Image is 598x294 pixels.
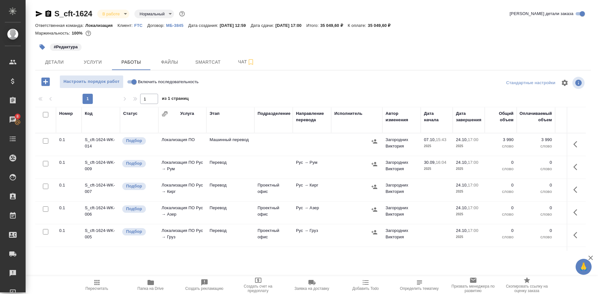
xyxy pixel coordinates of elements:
div: 0.1 [59,250,78,257]
p: МБ-3845 [166,23,188,28]
td: Рус → Тадж [293,247,331,269]
td: S_cft-1624-WK-007 [82,179,120,201]
div: Дата завершения [456,110,482,123]
button: Назначить [370,205,379,214]
p: 2025 [424,143,450,149]
p: Подбор [126,206,142,212]
div: 0.1 [59,205,78,211]
p: Перевод [210,205,251,211]
span: 8 [12,113,22,120]
p: RUB [558,143,584,149]
p: слово [488,211,514,218]
td: Загородних Виктория [382,247,421,269]
p: 0 [520,182,552,188]
div: Услуга [180,110,194,117]
p: RUB [558,234,584,240]
span: Детали [39,58,70,66]
p: 2025 [424,166,450,172]
p: 0 [558,205,584,211]
span: 🙏 [578,260,589,274]
p: Дата сдачи: [251,23,275,28]
button: Доп статусы указывают на важность/срочность заказа [178,10,186,18]
button: Добавить тэг [35,40,49,54]
p: Ответственная команда: [35,23,85,28]
span: Работы [116,58,147,66]
p: 0 [558,250,584,257]
td: Проектный офис [254,247,293,269]
p: 0 [520,227,552,234]
a: FTC [134,22,148,28]
p: Клиент: [117,23,134,28]
p: 24.10, [456,183,468,187]
div: Можно подбирать исполнителей [122,137,155,145]
td: Локализация ПО Рус → Кирг [158,179,206,201]
td: Загородних Виктория [382,202,421,224]
td: S_cft-1624-WK-005 [82,224,120,247]
div: Можно подбирать исполнителей [122,227,155,236]
span: Настроить порядок работ [63,78,120,85]
p: 2025 [456,234,482,240]
p: 35 049,60 ₽ [320,23,348,28]
div: В работе [134,10,174,18]
div: В работе [97,10,129,18]
button: Назначить [370,250,379,260]
span: Чат [231,58,262,66]
div: Оплачиваемый объем [520,110,552,123]
td: Рус → Груз [293,224,331,247]
p: 17:00 [468,228,478,233]
button: Добавить работу [37,75,54,88]
td: Проектный офис [254,179,293,201]
div: 0.1 [59,137,78,143]
p: 0 [558,227,584,234]
p: [DATE] 17:00 [275,23,307,28]
button: Здесь прячутся важные кнопки [570,227,585,243]
div: Этап [210,110,219,117]
p: слово [520,166,552,172]
button: Скопировать ссылку [44,10,52,18]
p: 100% [72,31,84,36]
p: Подбор [126,160,142,167]
p: Итого: [306,23,320,28]
div: Общий объем [488,110,514,123]
p: 3 990 [520,137,552,143]
p: Дата создания: [188,23,219,28]
p: 17:00 [468,205,478,210]
button: Настроить порядок работ [60,75,124,88]
p: 17:00 [468,137,478,142]
p: слово [520,211,552,218]
p: 2025 [456,188,482,195]
button: Здесь прячутся важные кнопки [570,250,585,266]
td: Локализация ПО [158,133,206,156]
p: #Редактура [54,44,78,50]
button: 🙏 [576,259,592,275]
button: Назначить [370,137,379,146]
p: Машинный перевод [210,137,251,143]
span: Smartcat [193,58,223,66]
span: Услуги [77,58,108,66]
p: Подбор [126,183,142,189]
p: 15:43 [436,137,446,142]
div: Направление перевода [296,110,328,123]
p: 30.09, [424,160,436,165]
p: 0 [488,250,514,257]
button: Назначить [370,182,379,192]
p: 0 [488,159,514,166]
div: 0.1 [59,182,78,188]
p: RUB [558,188,584,195]
svg: Подписаться [247,58,255,66]
p: 24.10, [456,137,468,142]
div: Дата начала [424,110,450,123]
span: [PERSON_NAME] детали заказа [510,11,573,17]
div: Можно подбирать исполнителей [122,159,155,168]
p: слово [488,143,514,149]
p: Подбор [126,138,142,144]
p: 2025 [456,143,482,149]
td: S_cft-1624-WK-009 [82,156,120,179]
td: Загородних Виктория [382,224,421,247]
div: Автор изменения [386,110,418,123]
p: 16:04 [436,160,446,165]
a: МБ-3845 [166,22,188,28]
button: Здесь прячутся важные кнопки [570,182,585,197]
td: S_cft-1624-WK-014 [82,133,120,156]
p: 0 [520,250,552,257]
